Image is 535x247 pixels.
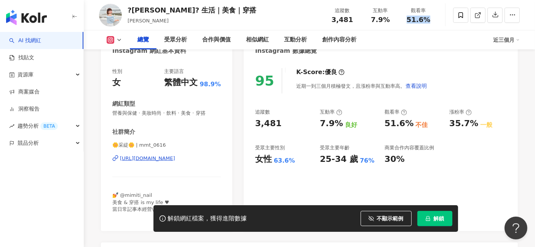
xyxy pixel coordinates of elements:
[112,155,221,162] a: [URL][DOMAIN_NAME]
[9,88,40,96] a: 商案媒合
[112,100,135,108] div: 網紅類型
[325,68,337,76] div: 優良
[407,16,430,24] span: 51.6%
[112,110,221,117] span: 營養與保健 · 美妝時尚 · 飲料 · 美食 · 穿搭
[9,37,41,44] a: searchAI 找網紅
[255,144,285,151] div: 受眾主要性別
[18,117,58,135] span: 趨勢分析
[9,123,14,129] span: rise
[406,83,427,89] span: 查看說明
[164,77,198,89] div: 繁體中文
[112,47,186,55] div: Instagram 網紅基本資料
[112,192,179,219] span: 💅 @mimiti_nail 美食 & 穿搭 is my life ♥ 當日常記事本經營\(｡･ω･｡)/ 合作邀約歡迎私訊小盒子📮
[385,154,405,165] div: 30%
[320,109,342,116] div: 互動率
[360,157,374,165] div: 76%
[404,7,433,14] div: 觀看率
[377,215,404,222] span: 不顯示範例
[120,155,175,162] div: [URL][DOMAIN_NAME]
[493,34,520,46] div: 近三個月
[274,157,295,165] div: 63.6%
[366,7,395,14] div: 互動率
[320,144,350,151] div: 受眾主要年齡
[255,118,282,130] div: 3,481
[168,215,247,223] div: 解鎖網紅檔案，獲得進階數據
[385,118,414,130] div: 51.6%
[332,16,353,24] span: 3,481
[415,121,428,129] div: 不佳
[164,35,187,44] div: 受眾分析
[9,54,34,62] a: 找貼文
[320,118,343,130] div: 7.9%
[434,215,444,222] span: 解鎖
[405,78,427,93] button: 查看說明
[361,211,412,226] button: 不顯示範例
[200,80,221,89] span: 98.9%
[255,109,270,116] div: 追蹤數
[296,68,345,76] div: K-Score :
[99,4,122,27] img: KOL Avatar
[255,73,274,89] div: 95
[112,142,221,149] span: 🌼采緹🌼 | mmt_0616
[328,7,357,14] div: 追蹤數
[40,122,58,130] div: BETA
[255,154,272,165] div: 女性
[164,68,184,75] div: 主要語言
[255,47,317,55] div: Instagram 數據總覽
[284,35,307,44] div: 互動分析
[128,18,169,24] span: [PERSON_NAME]
[385,144,434,151] div: 商業合作內容覆蓋比例
[322,35,356,44] div: 創作內容分析
[202,35,231,44] div: 合作與價值
[6,10,47,25] img: logo
[128,5,256,15] div: ?[PERSON_NAME]? 生活｜美食｜穿搭
[9,105,40,113] a: 洞察報告
[18,66,34,83] span: 資源庫
[345,121,357,129] div: 良好
[320,154,358,165] div: 25-34 歲
[449,118,478,130] div: 35.7%
[246,35,269,44] div: 相似網紅
[296,78,427,93] div: 近期一到三個月積極發文，且漲粉率與互動率高。
[137,35,149,44] div: 總覽
[417,211,452,226] button: 解鎖
[371,16,390,24] span: 7.9%
[449,109,472,116] div: 漲粉率
[18,135,39,152] span: 競品分析
[480,121,492,129] div: 一般
[112,77,121,89] div: 女
[385,109,407,116] div: 觀看率
[425,216,431,221] span: lock
[112,68,122,75] div: 性別
[112,128,135,136] div: 社群簡介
